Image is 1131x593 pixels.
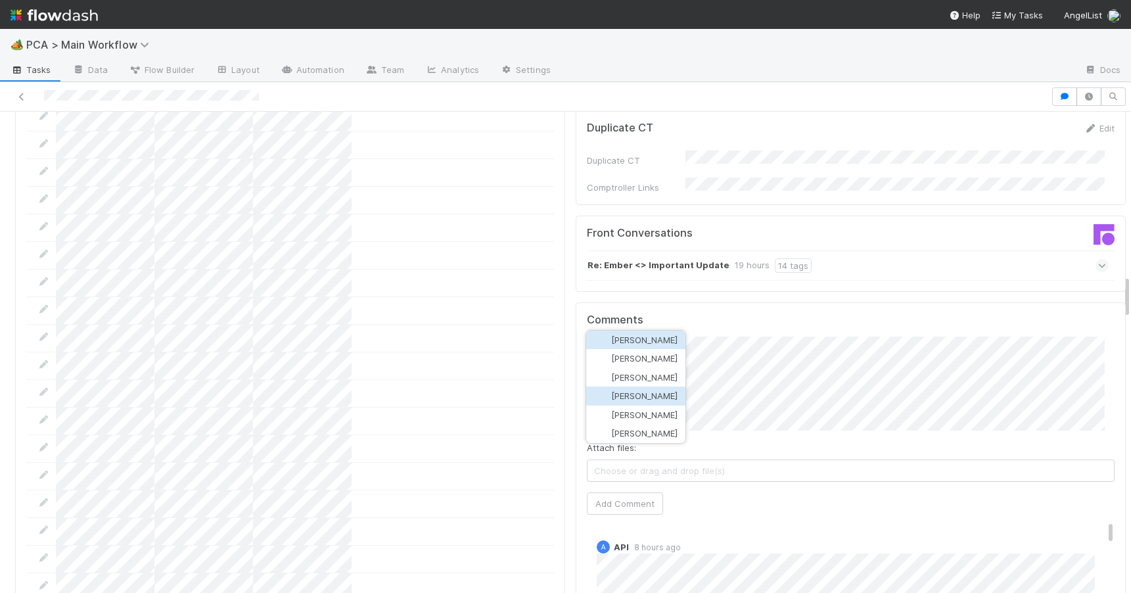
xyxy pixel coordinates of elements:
[1074,60,1131,82] a: Docs
[949,9,981,22] div: Help
[594,371,607,384] img: avatar_cc5de25e-d3c9-4850-9720-c3154065023a.png
[587,122,653,135] h5: Duplicate CT
[490,60,561,82] a: Settings
[26,38,156,51] span: PCA > Main Workflow
[614,542,629,552] span: API
[11,4,98,26] img: logo-inverted-e16ddd16eac7371096b0.svg
[587,181,685,194] div: Comptroller Links
[611,353,678,364] span: [PERSON_NAME]
[611,372,678,383] span: [PERSON_NAME]
[587,492,663,515] button: Add Comment
[1107,9,1120,22] img: avatar_dd78c015-5c19-403d-b5d7-976f9c2ba6b3.png
[601,544,606,551] span: A
[735,258,770,273] div: 19 hours
[611,410,678,420] span: [PERSON_NAME]
[11,63,51,76] span: Tasks
[1084,123,1115,133] a: Edit
[611,391,678,401] span: [PERSON_NAME]
[205,60,270,82] a: Layout
[587,441,636,454] label: Attach files:
[586,349,685,368] button: [PERSON_NAME]
[118,60,205,82] a: Flow Builder
[588,258,729,273] strong: Re: Ember <> Important Update
[594,352,607,366] img: avatar_f10b6879-7343-4620-b098-c5dd14efa601.png
[587,227,841,240] h5: Front Conversations
[594,408,607,421] img: avatar_15e6a745-65a2-4f19-9667-febcb12e2fc8.png
[586,424,685,442] button: [PERSON_NAME]
[629,542,681,552] span: 8 hours ago
[586,387,685,405] button: [PERSON_NAME]
[775,258,812,273] div: 14 tags
[587,154,685,167] div: Duplicate CT
[355,60,415,82] a: Team
[586,368,685,387] button: [PERSON_NAME]
[611,428,678,439] span: [PERSON_NAME]
[1094,224,1115,245] img: front-logo-b4b721b83371efbadf0a.svg
[594,390,607,403] img: avatar_ba0ef937-97b0-4cb1-a734-c46f876909ef.png
[62,60,118,82] a: Data
[597,540,610,554] div: API
[586,406,685,424] button: [PERSON_NAME]
[991,9,1043,22] a: My Tasks
[588,460,1114,481] span: Choose or drag and drop file(s)
[1064,10,1102,20] span: AngelList
[415,60,490,82] a: Analytics
[129,63,195,76] span: Flow Builder
[587,314,1115,327] h5: Comments
[11,39,24,50] span: 🏕️
[611,335,678,345] span: [PERSON_NAME]
[594,333,607,346] img: avatar_574f8970-b283-40ff-a3d7-26909d9947cc.png
[586,331,685,349] button: [PERSON_NAME]
[270,60,355,82] a: Automation
[594,427,607,440] img: avatar_e764f80f-affb-48ed-b536-deace7b998a7.png
[991,10,1043,20] span: My Tasks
